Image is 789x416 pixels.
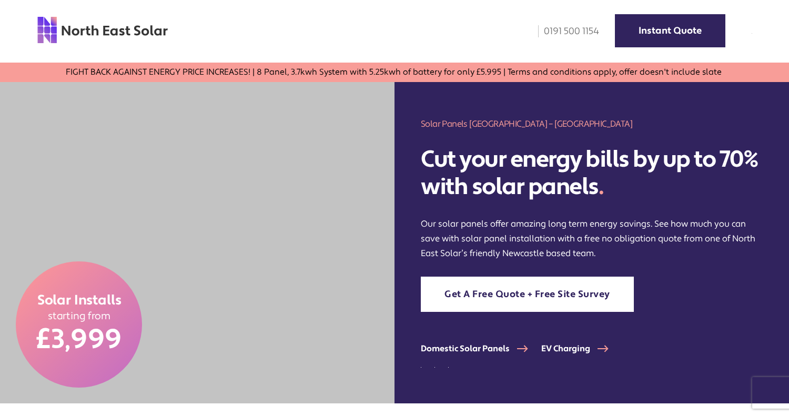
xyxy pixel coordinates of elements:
h1: Solar Panels [GEOGRAPHIC_DATA] – [GEOGRAPHIC_DATA] [421,118,763,130]
a: Domestic Solar Panels [421,343,541,354]
span: . [599,172,604,201]
a: EV Charging [541,343,622,354]
p: Our solar panels offer amazing long term energy savings. See how much you can save with solar pan... [421,217,763,261]
a: Get A Free Quote + Free Site Survey [421,277,634,312]
span: £3,999 [36,322,122,357]
span: starting from [47,309,110,322]
a: 0191 500 1154 [531,25,599,37]
h2: Cut your energy bills by up to 70% with solar panels [421,146,763,201]
img: north east solar logo [37,16,168,44]
a: Instant Quote [615,14,725,47]
a: Solar Installs starting from £3,999 [16,261,142,388]
span: Solar Installs [37,292,121,310]
img: menu icon [752,33,752,34]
